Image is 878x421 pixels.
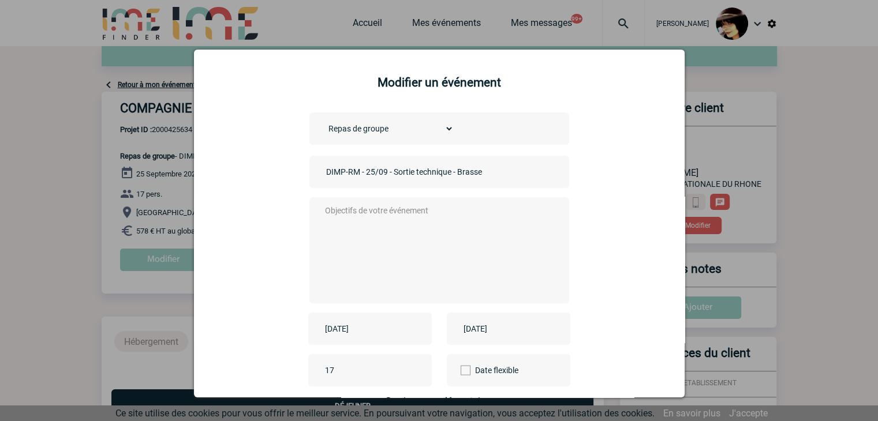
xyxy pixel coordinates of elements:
[322,321,402,336] input: Date de début
[309,396,569,407] h4: Services complémentaires
[322,363,431,378] input: Nombre de participants
[323,164,485,179] input: Nom de l'événement
[208,76,670,89] h2: Modifier un événement
[461,321,540,336] input: Date de fin
[461,354,500,386] label: Date flexible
